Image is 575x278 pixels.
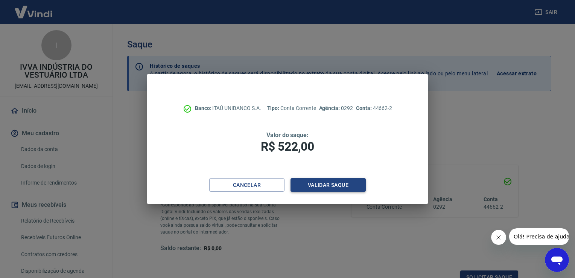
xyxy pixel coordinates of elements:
p: ITAÚ UNIBANCO S.A. [195,104,261,112]
span: Olá! Precisa de ajuda? [5,5,63,11]
button: Cancelar [209,178,284,192]
p: 0292 [319,104,353,112]
p: Conta Corrente [267,104,316,112]
span: Valor do saque: [266,131,309,139]
span: Banco: [195,105,213,111]
span: Agência: [319,105,341,111]
iframe: Fechar mensagem [491,230,506,245]
iframe: Mensagem da empresa [509,228,569,245]
iframe: Botão para abrir a janela de mensagens [545,248,569,272]
p: 44662-2 [356,104,392,112]
button: Validar saque [291,178,366,192]
span: R$ 522,00 [261,139,314,154]
span: Tipo: [267,105,281,111]
span: Conta: [356,105,373,111]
